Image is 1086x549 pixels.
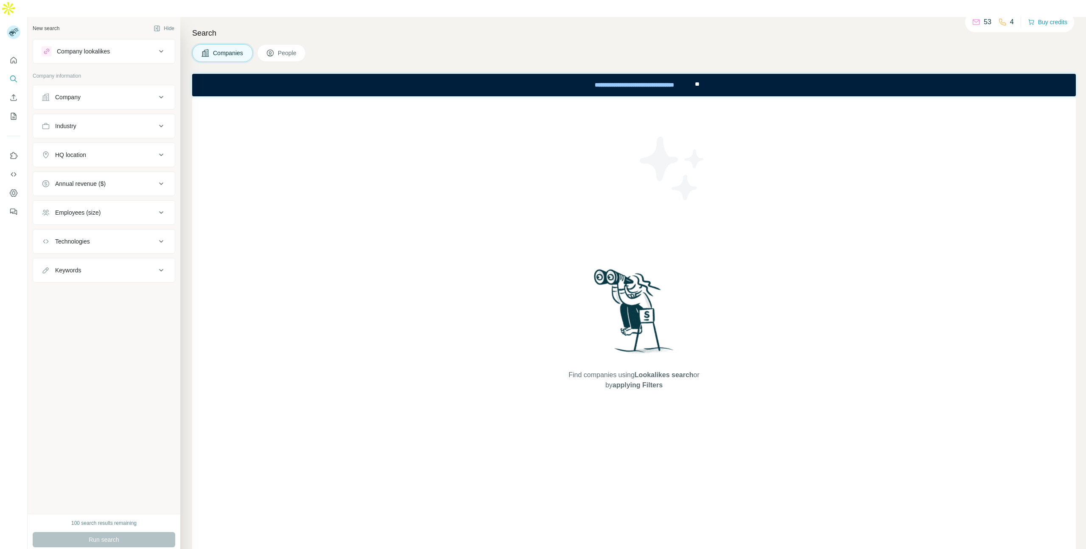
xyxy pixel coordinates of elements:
span: applying Filters [613,381,663,389]
button: Industry [33,116,175,136]
button: Use Surfe API [7,167,20,182]
button: HQ location [33,145,175,165]
iframe: Banner [192,74,1076,96]
button: My lists [7,109,20,124]
button: Buy credits [1028,16,1067,28]
div: Industry [55,122,76,130]
button: Search [7,71,20,87]
span: Find companies using or by [566,370,702,390]
div: Company lookalikes [57,47,110,56]
p: 4 [1010,17,1014,27]
p: 53 [984,17,991,27]
button: Annual revenue ($) [33,174,175,194]
span: Companies [213,49,244,57]
button: Technologies [33,231,175,252]
button: Feedback [7,204,20,219]
button: Quick start [7,53,20,68]
div: Technologies [55,237,90,246]
div: HQ location [55,151,86,159]
div: Company [55,93,81,101]
button: Company [33,87,175,107]
button: Use Surfe on LinkedIn [7,148,20,163]
button: Hide [148,22,180,35]
button: Dashboard [7,185,20,201]
div: Keywords [55,266,81,274]
img: Surfe Illustration - Woman searching with binoculars [590,267,678,361]
button: Company lookalikes [33,41,175,62]
div: New search [33,25,59,32]
button: Keywords [33,260,175,280]
span: Lookalikes search [635,371,694,378]
h4: Search [192,27,1076,39]
span: People [278,49,297,57]
button: Employees (size) [33,202,175,223]
div: Annual revenue ($) [55,179,106,188]
div: Employees (size) [55,208,101,217]
button: Enrich CSV [7,90,20,105]
div: 100 search results remaining [71,519,137,527]
p: Company information [33,72,175,80]
img: Surfe Illustration - Stars [634,130,711,207]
